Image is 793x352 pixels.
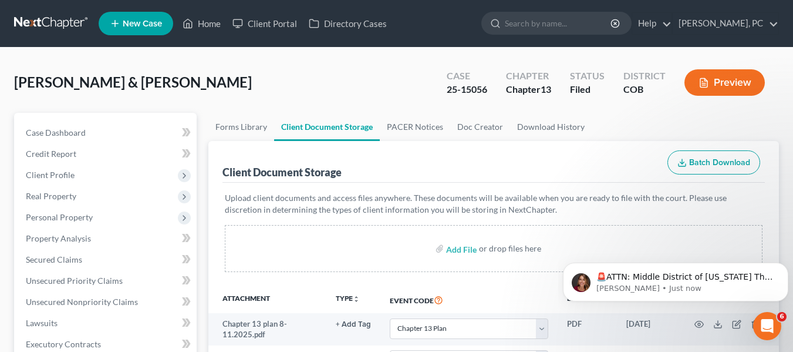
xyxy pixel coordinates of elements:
[447,83,487,96] div: 25-15056
[450,113,510,141] a: Doc Creator
[208,313,326,346] td: Chapter 13 plan 8-11.2025.pdf
[353,296,360,303] i: unfold_more
[225,192,762,216] p: Upload client documents and access files anywhere. These documents will be available when you are...
[26,170,75,180] span: Client Profile
[26,212,93,222] span: Personal Property
[336,321,371,328] button: + Add Tag
[558,238,793,320] iframe: Intercom notifications message
[16,270,197,291] a: Unsecured Priority Claims
[26,254,82,264] span: Secured Claims
[26,128,86,138] span: Case Dashboard
[541,83,551,95] span: 13
[336,295,360,303] button: TYPEunfold_more
[505,12,612,34] input: Search by name...
[208,286,326,313] th: Attachment
[26,339,101,349] span: Executory Contracts
[558,313,617,346] td: PDF
[380,113,450,141] a: PACER Notices
[16,249,197,270] a: Secured Claims
[26,318,58,328] span: Lawsuits
[26,233,91,243] span: Property Analysis
[16,122,197,143] a: Case Dashboard
[222,165,342,179] div: Client Document Storage
[506,69,551,83] div: Chapter
[570,69,605,83] div: Status
[689,157,750,167] span: Batch Download
[558,286,617,313] th: Extension
[26,191,76,201] span: Real Property
[303,13,393,34] a: Directory Cases
[673,13,778,34] a: [PERSON_NAME], PC
[510,113,592,141] a: Download History
[26,149,76,159] span: Credit Report
[753,312,781,340] iframe: Intercom live chat
[447,69,487,83] div: Case
[623,83,666,96] div: COB
[684,69,765,96] button: Preview
[16,291,197,313] a: Unsecured Nonpriority Claims
[227,13,303,34] a: Client Portal
[777,312,787,321] span: 6
[274,113,380,141] a: Client Document Storage
[16,228,197,249] a: Property Analysis
[14,73,252,90] span: [PERSON_NAME] & [PERSON_NAME]
[26,276,123,286] span: Unsecured Priority Claims
[177,13,227,34] a: Home
[16,143,197,165] a: Credit Report
[479,243,541,254] div: or drop files here
[506,83,551,96] div: Chapter
[632,13,671,34] a: Help
[570,83,605,96] div: Filed
[617,313,680,346] td: [DATE]
[208,113,274,141] a: Forms Library
[667,150,760,175] button: Batch Download
[336,319,371,330] a: + Add Tag
[123,19,162,28] span: New Case
[380,286,558,313] th: Event Code
[623,69,666,83] div: District
[26,297,138,307] span: Unsecured Nonpriority Claims
[16,313,197,334] a: Lawsuits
